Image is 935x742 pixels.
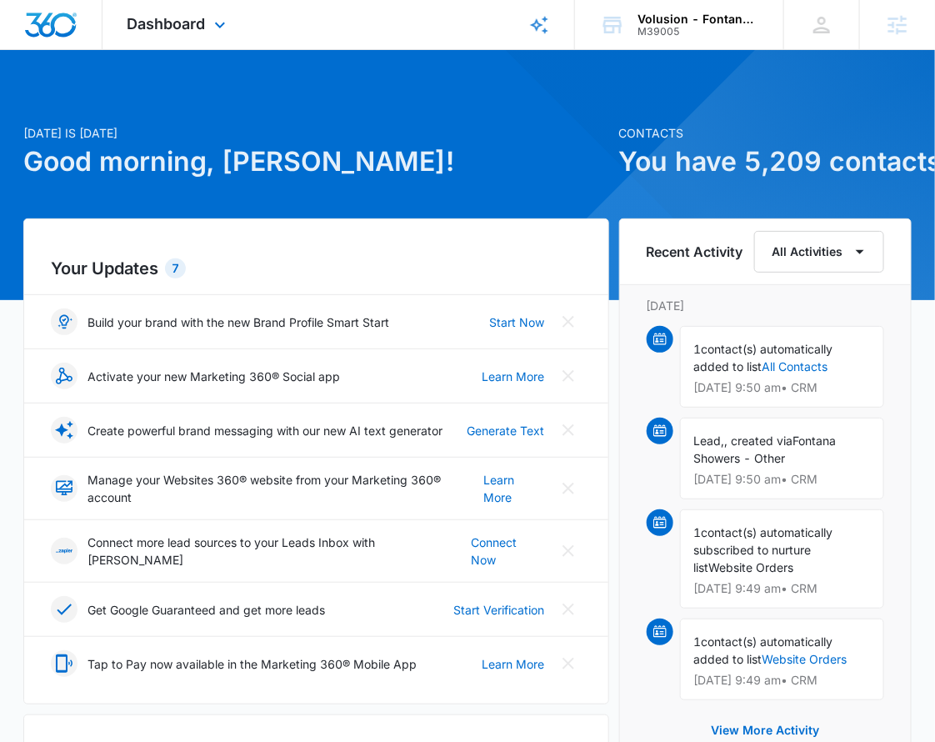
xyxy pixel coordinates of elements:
[647,242,743,262] h6: Recent Activity
[555,650,582,677] button: Close
[490,313,545,331] a: Start Now
[762,359,828,374] a: All Contacts
[754,231,884,273] button: All Activities
[555,475,582,502] button: Close
[694,525,833,574] span: contact(s) automatically subscribed to nurture list
[472,534,545,569] a: Connect Now
[619,124,912,142] p: Contacts
[694,525,702,539] span: 1
[483,471,545,506] a: Learn More
[482,655,545,673] a: Learn More
[127,15,206,33] span: Dashboard
[87,534,472,569] p: Connect more lead sources to your Leads Inbox with [PERSON_NAME]
[482,368,545,385] a: Learn More
[467,422,545,439] a: Generate Text
[725,434,793,448] span: , created via
[694,674,870,686] p: [DATE] 9:49 am • CRM
[619,142,912,182] h1: You have 5,209 contacts
[23,142,609,182] h1: Good morning, [PERSON_NAME]!
[87,422,442,439] p: Create powerful brand messaging with our new AI text generator
[87,601,325,619] p: Get Google Guaranteed and get more leads
[694,474,870,485] p: [DATE] 9:50 am • CRM
[87,655,417,673] p: Tap to Pay now available in the Marketing 360® Mobile App
[762,652,847,666] a: Website Orders
[647,297,884,314] p: [DATE]
[87,471,483,506] p: Manage your Websites 360® website from your Marketing 360® account
[694,583,870,594] p: [DATE] 9:49 am • CRM
[555,308,582,335] button: Close
[87,368,340,385] p: Activate your new Marketing 360® Social app
[694,634,833,666] span: contact(s) automatically added to list
[87,313,389,331] p: Build your brand with the new Brand Profile Smart Start
[454,601,545,619] a: Start Verification
[637,26,759,38] div: account id
[637,13,759,26] div: account name
[709,560,794,574] span: Website Orders
[555,363,582,389] button: Close
[694,342,833,374] span: contact(s) automatically added to list
[555,596,582,623] button: Close
[694,342,702,356] span: 1
[694,382,870,394] p: [DATE] 9:50 am • CRM
[694,434,725,448] span: Lead,
[555,538,582,564] button: Close
[165,258,186,278] div: 7
[555,417,582,444] button: Close
[51,256,582,281] h2: Your Updates
[694,634,702,649] span: 1
[23,124,609,142] p: [DATE] is [DATE]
